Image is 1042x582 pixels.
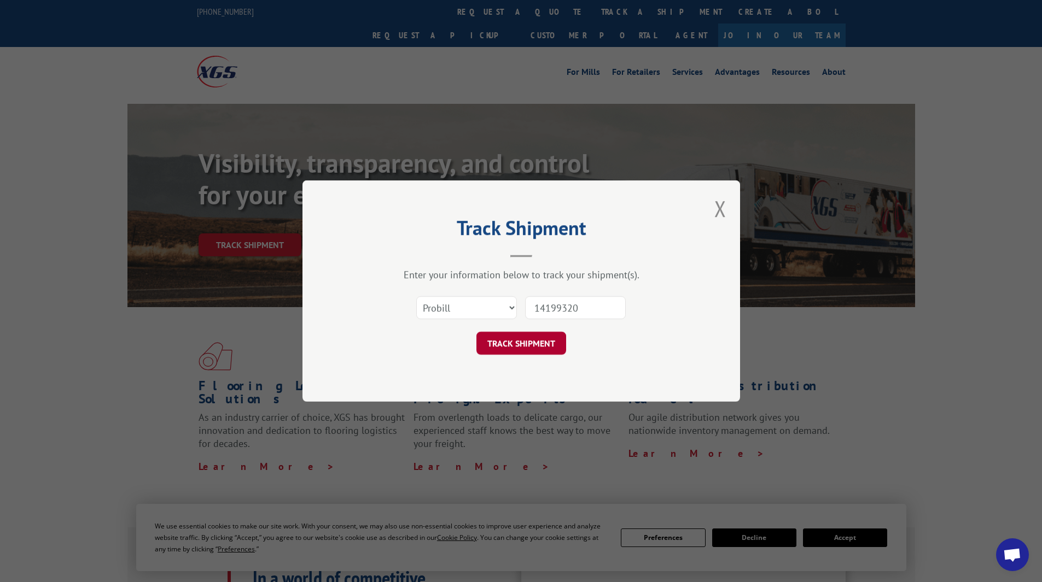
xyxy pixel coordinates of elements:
input: Number(s) [525,296,626,319]
div: Enter your information below to track your shipment(s). [357,268,685,281]
button: Close modal [714,194,726,223]
button: TRACK SHIPMENT [476,332,566,355]
h2: Track Shipment [357,220,685,241]
div: Open chat [996,538,1029,571]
